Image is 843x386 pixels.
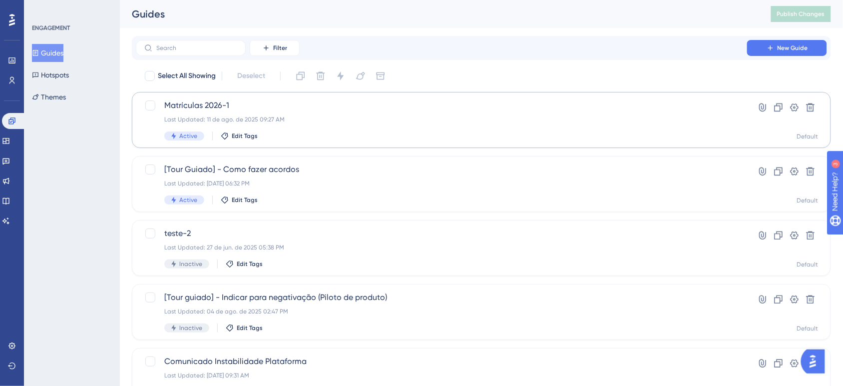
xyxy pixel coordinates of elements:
[747,40,827,56] button: New Guide
[164,163,719,175] span: [Tour Guiado] - Como fazer acordos
[228,67,274,85] button: Deselect
[164,115,719,123] div: Last Updated: 11 de ago. de 2025 09:27 AM
[777,10,825,18] span: Publish Changes
[237,70,265,82] span: Deselect
[158,70,216,82] span: Select All Showing
[237,260,263,268] span: Edit Tags
[164,243,719,251] div: Last Updated: 27 de jun. de 2025 05:38 PM
[69,5,72,13] div: 3
[23,2,62,14] span: Need Help?
[164,99,719,111] span: Matrículas 2026-1
[164,227,719,239] span: teste-2
[778,44,808,52] span: New Guide
[164,355,719,367] span: Comunicado Instabilidade Plataforma
[250,40,300,56] button: Filter
[179,132,197,140] span: Active
[179,260,202,268] span: Inactive
[797,324,819,332] div: Default
[221,132,258,140] button: Edit Tags
[221,196,258,204] button: Edit Tags
[156,44,237,51] input: Search
[226,260,263,268] button: Edit Tags
[32,88,66,106] button: Themes
[226,324,263,332] button: Edit Tags
[164,307,719,315] div: Last Updated: 04 de ago. de 2025 02:47 PM
[179,196,197,204] span: Active
[32,66,69,84] button: Hotspots
[797,196,819,204] div: Default
[32,44,63,62] button: Guides
[771,6,831,22] button: Publish Changes
[179,324,202,332] span: Inactive
[164,371,719,379] div: Last Updated: [DATE] 09:31 AM
[237,324,263,332] span: Edit Tags
[132,7,746,21] div: Guides
[273,44,287,52] span: Filter
[164,179,719,187] div: Last Updated: [DATE] 06:32 PM
[797,132,819,140] div: Default
[797,260,819,268] div: Default
[232,196,258,204] span: Edit Tags
[232,132,258,140] span: Edit Tags
[32,24,70,32] div: ENGAGEMENT
[164,291,719,303] span: [Tour guiado] - Indicar para negativação (Piloto de produto)
[801,346,831,376] iframe: UserGuiding AI Assistant Launcher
